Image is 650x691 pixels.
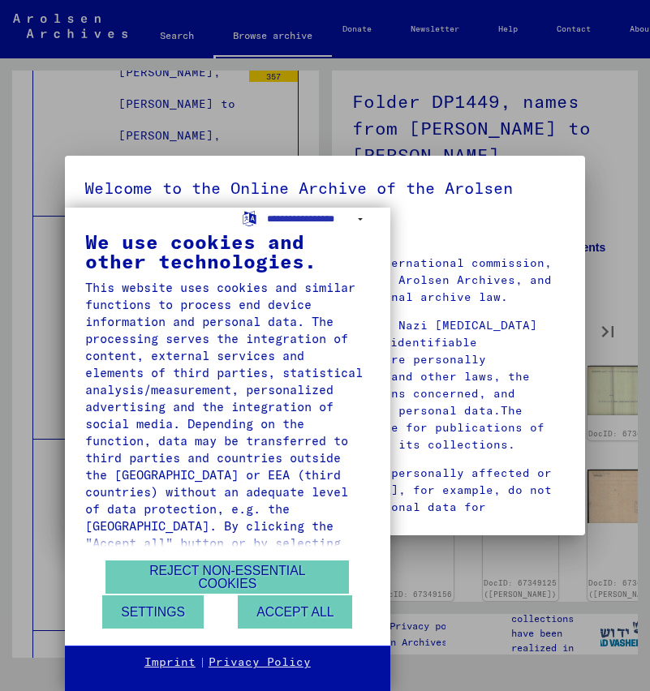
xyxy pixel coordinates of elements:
a: Privacy Policy [209,655,311,671]
div: We use cookies and other technologies. [85,232,370,271]
button: Accept all [238,595,352,629]
div: This website uses cookies and similar functions to process end device information and personal da... [85,279,370,654]
a: Imprint [144,655,196,671]
button: Settings [102,595,204,629]
button: Reject non-essential cookies [105,560,349,594]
